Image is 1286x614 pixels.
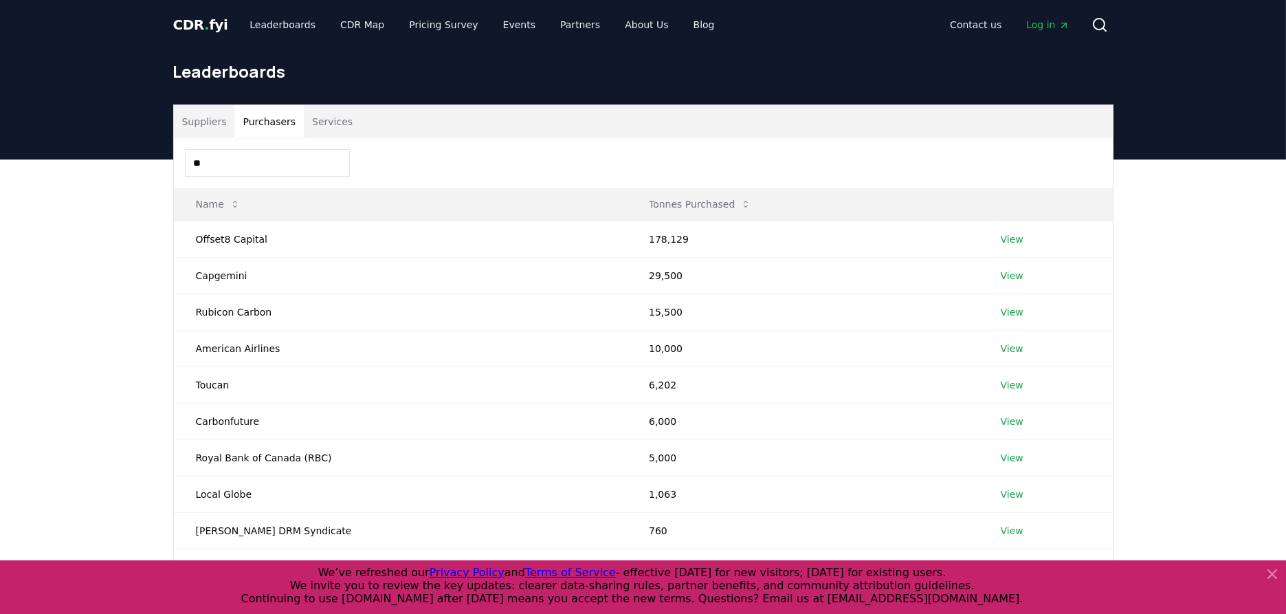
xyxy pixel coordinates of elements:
td: Toucan [174,366,628,403]
button: Tonnes Purchased [638,190,762,218]
td: 178,129 [627,221,979,257]
td: Royal Bank of Canada (RBC) [174,439,628,476]
h1: Leaderboards [173,61,1113,83]
a: Events [492,12,546,37]
a: Partners [549,12,611,37]
td: Carbonfuture [174,403,628,439]
a: About Us [614,12,679,37]
button: Purchasers [234,105,304,138]
td: Coca-Cola HBC AG [174,549,628,585]
a: View [1001,487,1023,501]
td: 304 [627,549,979,585]
td: 6,202 [627,366,979,403]
td: 5,000 [627,439,979,476]
a: View [1001,269,1023,283]
td: 29,500 [627,257,979,294]
a: Leaderboards [239,12,326,37]
td: [PERSON_NAME] DRM Syndicate [174,512,628,549]
a: Log in [1015,12,1080,37]
a: CDR.fyi [173,15,228,34]
a: CDR Map [329,12,395,37]
a: View [1001,232,1023,246]
td: Offset8 Capital [174,221,628,257]
a: View [1001,378,1023,392]
a: Blog [683,12,726,37]
td: Local Globe [174,476,628,512]
td: American Airlines [174,330,628,366]
button: Suppliers [174,105,235,138]
td: 10,000 [627,330,979,366]
button: Name [185,190,252,218]
td: Capgemini [174,257,628,294]
a: View [1001,524,1023,538]
nav: Main [239,12,725,37]
td: Rubicon Carbon [174,294,628,330]
a: View [1001,415,1023,428]
a: View [1001,342,1023,355]
span: . [204,17,209,33]
td: 15,500 [627,294,979,330]
span: Log in [1026,18,1069,32]
td: 760 [627,512,979,549]
nav: Main [939,12,1080,37]
a: View [1001,305,1023,319]
td: 1,063 [627,476,979,512]
span: CDR fyi [173,17,228,33]
a: View [1001,451,1023,465]
button: Services [304,105,361,138]
a: Contact us [939,12,1012,37]
td: 6,000 [627,403,979,439]
a: Pricing Survey [398,12,489,37]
